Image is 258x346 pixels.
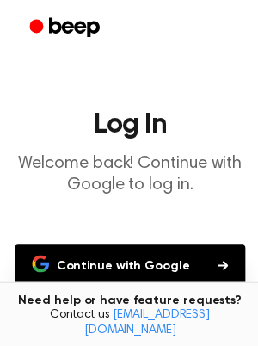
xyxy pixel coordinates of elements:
a: Beep [17,11,114,45]
button: Continue with Google [15,243,243,284]
span: Contact us [10,306,248,336]
a: [EMAIL_ADDRESS][DOMAIN_NAME] [83,306,208,334]
h1: Log In [14,110,244,138]
p: Welcome back! Continue with Google to log in. [14,151,244,195]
